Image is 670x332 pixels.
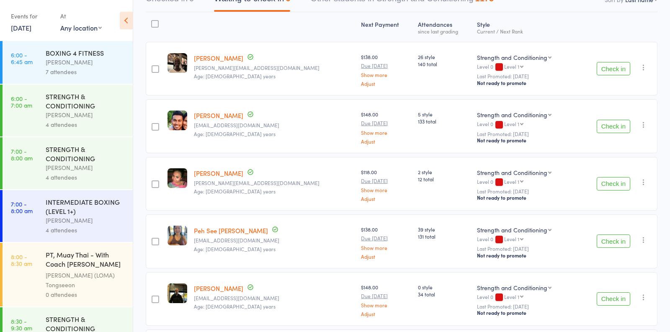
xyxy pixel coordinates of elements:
div: 4 attendees [46,120,126,129]
div: $148.00 [361,111,411,144]
a: [PERSON_NAME] [194,111,243,120]
span: Age: [DEMOGRAPHIC_DATA] years [194,72,276,80]
small: Due [DATE] [361,235,411,241]
span: 34 total [418,291,471,298]
div: Strength and Conditioning [477,53,547,62]
time: 8:00 - 8:30 am [11,253,32,267]
a: Show more [361,72,411,77]
div: BOXING 4 FITNESS [46,48,126,57]
small: Due [DATE] [361,63,411,69]
span: 12 total [418,175,471,183]
a: Adjust [361,81,411,86]
a: [PERSON_NAME] [194,169,243,178]
small: Due [DATE] [361,178,411,184]
span: 0 style [418,283,471,291]
span: 140 total [418,60,471,67]
img: image1591779625.png [167,111,187,130]
div: Level 0 [477,64,573,71]
div: INTERMEDIATE BOXING (LEVEL 1+) [46,197,126,216]
a: Show more [361,245,411,250]
div: Not ready to promote [477,309,573,316]
span: 2 style [418,168,471,175]
span: Age: [DEMOGRAPHIC_DATA] years [194,245,276,252]
button: Check in [597,120,630,133]
div: Strength and Conditioning [477,283,547,292]
div: $138.00 [361,53,411,86]
div: Not ready to promote [477,252,573,259]
div: 4 attendees [46,225,126,235]
img: image1753487691.png [167,283,187,303]
div: [PERSON_NAME] [46,216,126,225]
div: 0 attendees [46,290,126,299]
div: 7 attendees [46,67,126,77]
div: Not ready to promote [477,80,573,86]
span: 133 total [418,118,471,125]
a: Adjust [361,139,411,144]
a: Adjust [361,196,411,201]
time: 8:30 - 9:30 am [11,318,32,331]
time: 7:00 - 8:00 am [11,148,33,161]
small: Last Promoted: [DATE] [477,131,573,137]
div: STRENGTH & CONDITIONING [46,92,126,110]
div: Style [474,16,576,38]
div: Strength and Conditioning [477,111,547,119]
a: [PERSON_NAME] [194,284,243,293]
a: Show more [361,302,411,308]
small: Lara.Kenobi81@outlook.com [194,237,354,243]
span: 5 style [418,111,471,118]
div: Level 0 [477,121,573,128]
div: PT, Muay Thai - With Coach [PERSON_NAME] (30 minutes) [46,250,126,270]
a: 6:00 -6:45 amBOXING 4 FITNESS[PERSON_NAME]7 attendees [3,41,133,84]
a: Adjust [361,254,411,259]
img: image1757933704.png [167,168,187,188]
div: Not ready to promote [477,194,573,201]
div: STRENGTH & CONDITIONING [46,144,126,163]
div: Any location [60,23,102,32]
div: $118.00 [361,168,411,201]
small: james-barac09@hotmail.com [194,65,354,71]
a: 7:00 -8:00 amSTRENGTH & CONDITIONING[PERSON_NAME]4 attendees [3,137,133,189]
small: melissa.m.gomesz@gmail.com [194,180,354,186]
div: Not ready to promote [477,137,573,144]
small: Due [DATE] [361,120,411,126]
img: image1735348284.png [167,226,187,245]
button: Check in [597,62,630,75]
div: Level 1 [504,64,519,69]
small: johnnegulic23@gmail.com [194,295,354,301]
img: image1747212387.png [167,53,187,73]
div: 4 attendees [46,172,126,182]
a: 6:00 -7:00 amSTRENGTH & CONDITIONING[PERSON_NAME]4 attendees [3,85,133,136]
small: Last Promoted: [DATE] [477,246,573,252]
time: 7:00 - 8:00 am [11,201,33,214]
button: Check in [597,292,630,306]
div: $138.00 [361,226,411,259]
div: Strength and Conditioning [477,226,547,234]
span: 131 total [418,233,471,240]
a: Show more [361,130,411,135]
div: Level 1 [504,179,519,184]
time: 6:00 - 7:00 am [11,95,32,108]
small: jude.cooray92@gmail.com [194,122,354,128]
div: since last grading [418,28,471,34]
span: Age: [DEMOGRAPHIC_DATA] years [194,188,276,195]
div: Level 1 [504,236,519,242]
a: [DATE] [11,23,31,32]
div: Level 1 [504,294,519,299]
div: Level 0 [477,236,573,243]
div: Events for [11,9,52,23]
div: Strength and Conditioning [477,168,547,177]
a: Peh See [PERSON_NAME] [194,226,268,235]
div: [PERSON_NAME] [46,110,126,120]
div: [PERSON_NAME] [46,163,126,172]
div: [PERSON_NAME] (LOMA) Tongseeon [46,270,126,290]
div: Current / Next Rank [477,28,573,34]
div: Level 0 [477,294,573,301]
div: Next Payment [358,16,414,38]
span: 26 style [418,53,471,60]
a: [PERSON_NAME] [194,54,243,62]
div: Atten­dances [415,16,474,38]
span: Age: [DEMOGRAPHIC_DATA] years [194,303,276,310]
span: Age: [DEMOGRAPHIC_DATA] years [194,130,276,137]
small: Last Promoted: [DATE] [477,73,573,79]
button: Check in [597,177,630,190]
